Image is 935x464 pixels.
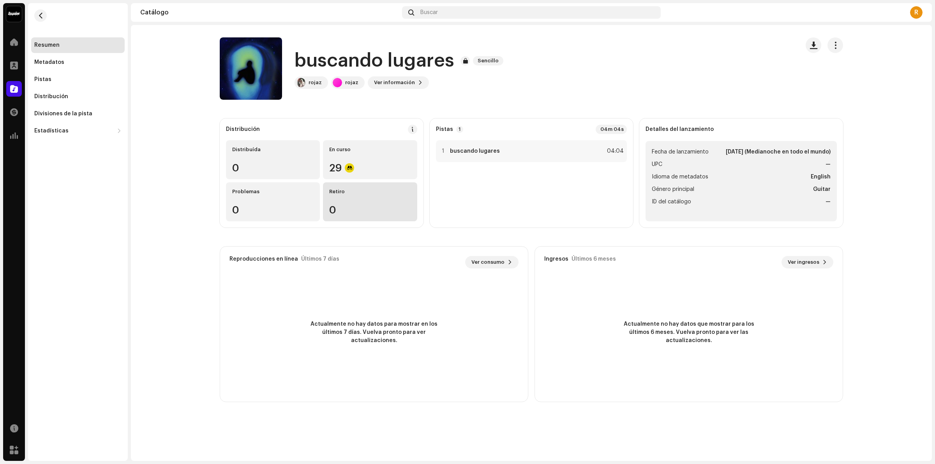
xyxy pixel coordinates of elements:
[301,256,339,262] div: Últimos 7 días
[572,256,616,262] div: Últimos 6 meses
[596,125,627,134] div: 04m 04s
[544,256,568,262] div: Ingresos
[140,9,399,16] div: Catálogo
[304,320,444,345] span: Actualmente no hay datos para mostrar en los últimos 7 días. Vuelva pronto para ver actualizaciones.
[619,320,759,345] span: Actualmente no hay datos que mostrar para los últimos 6 meses. Vuelva pronto para ver las actuali...
[31,89,125,104] re-m-nav-item: Distribución
[295,48,454,73] h1: buscando lugares
[826,197,831,206] strong: —
[34,76,51,83] div: Pistas
[788,254,819,270] span: Ver ingresos
[226,126,260,132] div: Distribución
[652,172,708,182] span: Idioma de metadatos
[368,76,429,89] button: Ver información
[31,72,125,87] re-m-nav-item: Pistas
[298,78,305,87] img: c2844811-e501-4036-b345-56be650a495d
[6,6,22,22] img: 10370c6a-d0e2-4592-b8a2-38f444b0ca44
[652,197,691,206] span: ID del catálogo
[31,55,125,70] re-m-nav-item: Metadatos
[436,126,453,132] strong: Pistas
[910,6,923,19] div: R
[31,106,125,122] re-m-nav-item: Divisiones de la pista
[420,9,438,16] span: Buscar
[374,75,415,90] span: Ver información
[229,256,298,262] div: Reproducciones en línea
[782,256,833,268] button: Ver ingresos
[309,79,322,86] div: rojaz
[450,148,500,154] strong: buscando lugares
[31,123,125,139] re-m-nav-dropdown: Estadísticas
[456,126,463,133] p-badge: 1
[232,189,314,195] div: Problemas
[31,37,125,53] re-m-nav-item: Resumen
[652,160,662,169] span: UPC
[34,128,69,134] div: Estadísticas
[646,126,714,132] strong: Detalles del lanzamiento
[34,94,68,100] div: Distribución
[813,185,831,194] strong: Guitar
[232,146,314,153] div: Distribuída
[471,254,505,270] span: Ver consumo
[726,147,831,157] strong: [DATE] (Medianoche en todo el mundo)
[826,160,831,169] strong: —
[345,79,358,86] div: rojaz
[465,256,519,268] button: Ver consumo
[811,172,831,182] strong: English
[607,146,624,156] div: 04:04
[652,147,709,157] span: Fecha de lanzamiento
[34,111,92,117] div: Divisiones de la pista
[34,59,64,65] div: Metadatos
[329,189,411,195] div: Retiro
[34,42,60,48] div: Resumen
[473,56,503,65] span: Sencillo
[652,185,694,194] span: Género principal
[329,146,411,153] div: En curso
